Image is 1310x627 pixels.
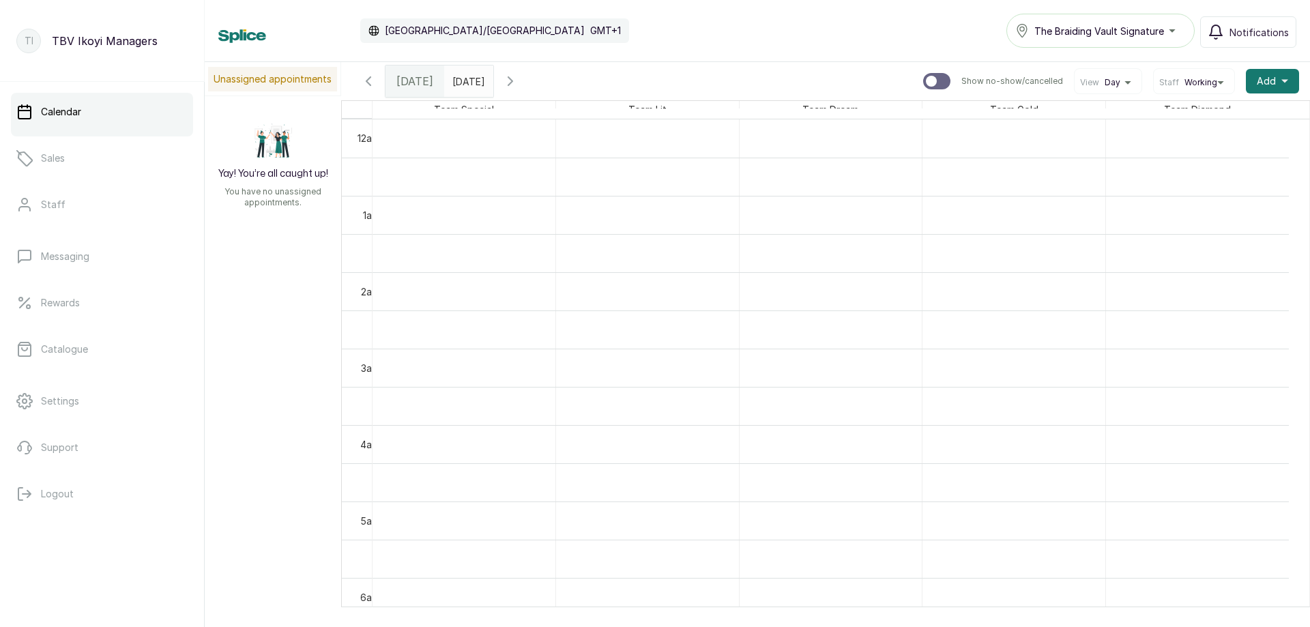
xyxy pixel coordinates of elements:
[431,101,497,118] span: Team Special
[11,284,193,322] a: Rewards
[396,73,433,89] span: [DATE]
[1246,69,1299,93] button: Add
[11,237,193,276] a: Messaging
[1184,77,1217,88] span: Working
[1080,77,1136,88] button: ViewDay
[358,514,382,528] div: 5am
[11,330,193,368] a: Catalogue
[41,198,65,212] p: Staff
[1034,24,1164,38] span: The Braiding Vault Signature
[11,428,193,467] a: Support
[41,487,74,501] p: Logout
[360,208,382,222] div: 1am
[1080,77,1099,88] span: View
[41,151,65,165] p: Sales
[11,382,193,420] a: Settings
[1200,16,1296,48] button: Notifications
[355,131,382,145] div: 12am
[358,285,382,299] div: 2am
[41,296,80,310] p: Rewards
[961,76,1063,87] p: Show no-show/cancelled
[25,34,33,48] p: TI
[52,33,158,49] p: TBV Ikoyi Managers
[358,590,382,604] div: 6am
[11,186,193,224] a: Staff
[41,342,88,356] p: Catalogue
[385,24,585,38] p: [GEOGRAPHIC_DATA]/[GEOGRAPHIC_DATA]
[1159,77,1179,88] span: Staff
[41,394,79,408] p: Settings
[1257,74,1276,88] span: Add
[41,441,78,454] p: Support
[385,65,444,97] div: [DATE]
[1006,14,1195,48] button: The Braiding Vault Signature
[1105,77,1120,88] span: Day
[626,101,669,118] span: Team Lit
[11,139,193,177] a: Sales
[11,475,193,513] button: Logout
[1161,101,1234,118] span: Team Diamond
[590,24,621,38] p: GMT+1
[41,250,89,263] p: Messaging
[208,67,337,91] p: Unassigned appointments
[987,101,1041,118] span: Team Gold
[1159,77,1229,88] button: StaffWorking
[358,361,382,375] div: 3am
[1229,25,1289,40] span: Notifications
[11,93,193,131] a: Calendar
[218,167,328,181] h2: Yay! You’re all caught up!
[41,105,81,119] p: Calendar
[800,101,861,118] span: Team Dream
[213,186,333,208] p: You have no unassigned appointments.
[358,437,382,452] div: 4am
